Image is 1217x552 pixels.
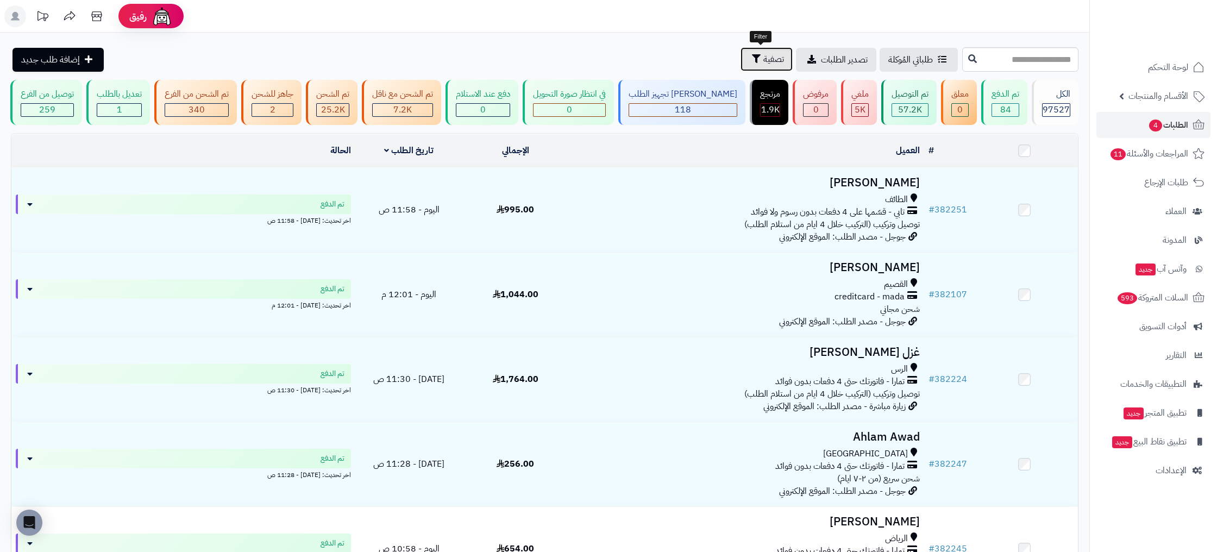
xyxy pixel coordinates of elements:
[888,53,933,66] span: طلباتي المُوكلة
[896,144,920,157] a: العميل
[884,278,908,291] span: القصيم
[16,384,351,395] div: اخر تحديث: [DATE] - 11:30 ص
[804,104,828,116] div: 0
[891,363,908,375] span: الرس
[456,88,510,101] div: دفع عند الاستلام
[520,80,616,125] a: في انتظار صورة التحويل 0
[573,346,920,359] h3: غزل [PERSON_NAME]
[1096,285,1210,311] a: السلات المتروكة593
[480,103,486,116] span: 0
[1143,21,1207,44] img: logo-2.png
[21,104,73,116] div: 259
[939,80,979,125] a: معلق 0
[796,48,876,72] a: تصدير الطلبات
[992,88,1019,101] div: تم الدفع
[1148,117,1188,133] span: الطلبات
[992,104,1019,116] div: 84
[1128,89,1188,104] span: الأقسام والمنتجات
[821,53,868,66] span: تصدير الطلبات
[252,88,293,101] div: جاهز للشحن
[1111,434,1187,449] span: تطبيق نقاط البيع
[892,88,929,101] div: تم التوصيل
[823,448,908,460] span: [GEOGRAPHIC_DATA]
[851,88,869,101] div: ملغي
[384,144,434,157] a: تاريخ الطلب
[1096,227,1210,253] a: المدونة
[1165,204,1187,219] span: العملاء
[16,468,351,480] div: اخر تحديث: [DATE] - 11:28 ص
[393,103,412,116] span: 7.2K
[1112,436,1132,448] span: جديد
[97,104,141,116] div: 1
[761,104,780,116] div: 1856
[129,10,147,23] span: رفيق
[165,104,228,116] div: 340
[39,103,55,116] span: 259
[16,510,42,536] div: Open Intercom Messenger
[534,104,605,116] div: 0
[1166,348,1187,363] span: التقارير
[629,88,737,101] div: [PERSON_NAME] تجهيز الطلب
[573,431,920,443] h3: Ahlam Awad
[1096,429,1210,455] a: تطبيق نقاط البيعجديد
[1120,377,1187,392] span: التطبيقات والخدمات
[885,532,908,545] span: الرياض
[779,315,906,328] span: جوجل - مصدر الطلب: الموقع الإلكتروني
[493,288,538,301] span: 1,044.00
[629,104,737,116] div: 118
[779,485,906,498] span: جوجل - مصدر الطلب: الموقع الإلكتروني
[929,373,967,386] a: #382224
[16,299,351,310] div: اخر تحديث: [DATE] - 12:01 م
[573,516,920,528] h3: [PERSON_NAME]
[839,80,879,125] a: ملغي 5K
[252,104,293,116] div: 2
[775,460,905,473] span: تمارا - فاتورتك حتى 4 دفعات بدون فوائد
[330,144,351,157] a: الحالة
[750,31,771,43] div: Filter
[443,80,520,125] a: دفع عند الاستلام 0
[744,218,920,231] span: توصيل وتركيب (التركيب خلال 4 ايام من استلام الطلب)
[898,103,922,116] span: 57.2K
[837,472,920,485] span: شحن سريع (من ٢-٧ ايام)
[497,203,534,216] span: 995.00
[165,88,229,101] div: تم الشحن من الفرع
[929,373,934,386] span: #
[321,103,345,116] span: 25.2K
[929,203,967,216] a: #382251
[952,104,968,116] div: 0
[1109,146,1188,161] span: المراجعات والأسئلة
[760,88,780,101] div: مرتجع
[1148,60,1188,75] span: لوحة التحكم
[1156,463,1187,478] span: الإعدادات
[379,203,440,216] span: اليوم - 11:58 ص
[929,457,934,471] span: #
[502,144,529,157] a: الإجمالي
[1110,148,1126,160] span: 11
[373,373,444,386] span: [DATE] - 11:30 ص
[533,88,606,101] div: في انتظار صورة التحويل
[751,206,905,218] span: تابي - قسّمها على 4 دفعات بدون رسوم ولا فوائد
[21,88,74,101] div: توصيل من الفرع
[1042,88,1070,101] div: الكل
[321,284,344,294] span: تم الدفع
[493,373,538,386] span: 1,764.00
[239,80,304,125] a: جاهز للشحن 2
[373,104,432,116] div: 7222
[12,48,104,72] a: إضافة طلب جديد
[152,80,239,125] a: تم الشحن من الفرع 340
[1136,264,1156,275] span: جديد
[321,453,344,464] span: تم الدفع
[1096,170,1210,196] a: طلبات الإرجاع
[880,303,920,316] span: شحن مجاني
[151,5,173,27] img: ai-face.png
[317,104,349,116] div: 25151
[1096,313,1210,340] a: أدوات التسويق
[879,80,939,125] a: تم التوصيل 57.2K
[791,80,839,125] a: مرفوض 0
[929,203,934,216] span: #
[29,5,56,30] a: تحديثات المنصة
[892,104,928,116] div: 57224
[372,88,433,101] div: تم الشحن مع ناقل
[763,53,784,66] span: تصفية
[1030,80,1081,125] a: الكل97527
